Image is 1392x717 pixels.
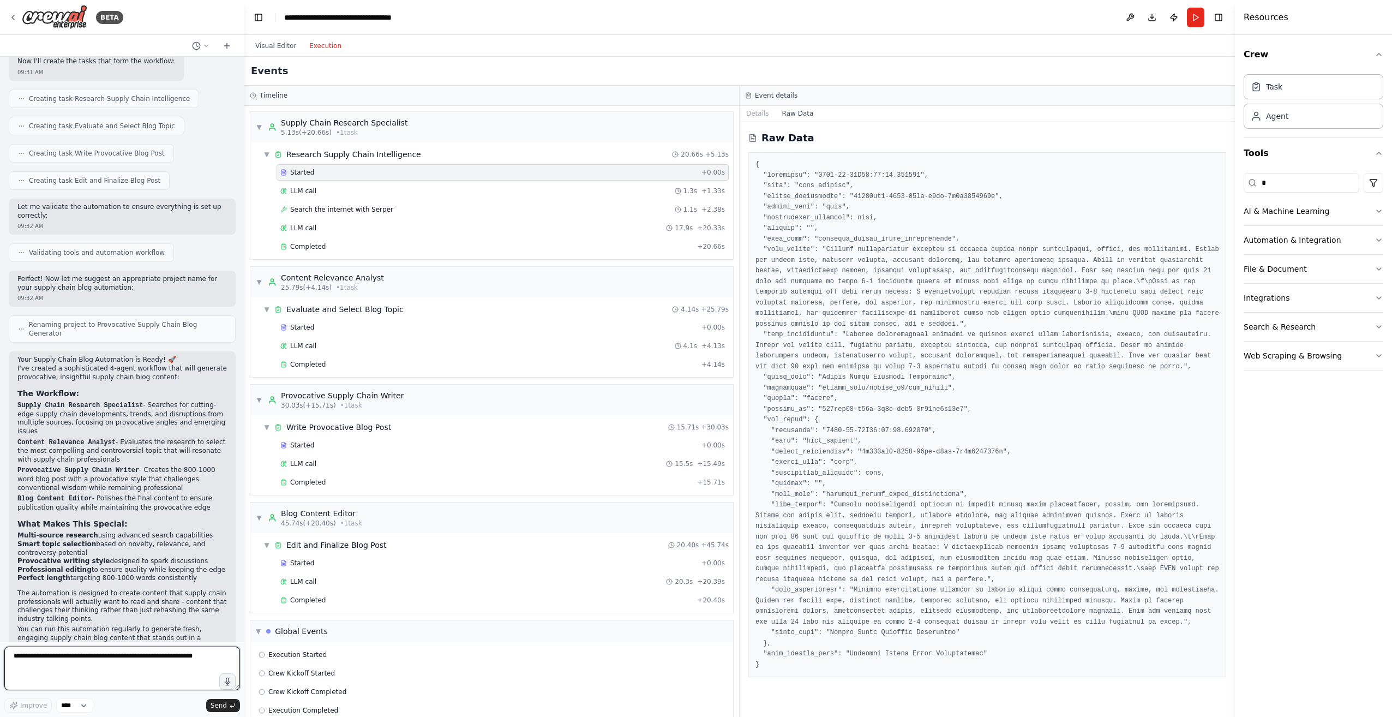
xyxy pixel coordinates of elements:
span: 20.40s [677,541,699,549]
h3: Event details [755,91,797,100]
span: ▼ [263,305,270,314]
span: 30.03s (+15.71s) [281,401,336,410]
p: Let me validate the automation to ensure everything is set up correctly: [17,203,227,220]
strong: What Makes This Special: [17,519,128,528]
li: based on novelty, relevance, and controversy potential [17,540,227,557]
span: Started [290,441,314,450]
span: + 4.14s [701,360,725,369]
div: Write Provocative Blog Post [286,422,391,433]
h3: Timeline [260,91,287,100]
button: Execution [303,39,348,52]
span: + 0.00s [701,323,725,332]
strong: Professional editing [17,566,92,573]
span: ▼ [263,541,270,549]
span: + 30.03s [701,423,729,432]
p: Perfect! Now let me suggest an appropriate project name for your supply chain blog automation: [17,275,227,292]
span: LLM call [290,459,316,468]
span: + 0.00s [701,559,725,567]
span: • 1 task [340,519,362,528]
span: Crew Kickoff Completed [268,688,346,696]
span: ▼ [263,150,270,159]
span: Validating tools and automation workflow [29,248,165,257]
span: Completed [290,360,326,369]
span: + 45.74s [701,541,729,549]
div: Supply Chain Research Specialist [281,117,407,128]
button: Send [206,699,240,712]
span: ▼ [256,396,262,404]
h4: Resources [1244,11,1288,24]
li: to ensure quality while keeping the edge [17,566,227,575]
span: Creating task Research Supply Chain Intelligence [29,94,190,103]
strong: Perfect length [17,574,70,582]
strong: Provocative writing style [17,557,110,565]
span: + 1.33s [701,187,725,195]
span: LLM call [290,187,316,195]
p: - Evaluates the research to select the most compelling and controversial topic that will resonate... [17,438,227,464]
li: using advanced search capabilities [17,531,227,540]
button: Start a new chat [218,39,236,52]
span: Completed [290,242,326,251]
p: - Searches for cutting-edge supply chain developments, trends, and disruptions from multiple sour... [17,401,227,435]
span: Execution Completed [268,706,338,715]
span: Creating task Edit and Finalize Blog Post [29,176,160,185]
span: Improve [20,701,47,710]
span: ▼ [256,278,262,286]
code: Supply Chain Research Specialist [17,402,143,409]
span: Execution Started [268,650,327,659]
span: + 20.40s [697,596,725,605]
span: Started [290,323,314,332]
button: Hide left sidebar [251,10,266,25]
span: • 1 task [336,128,358,137]
p: Now I'll create the tasks that form the workflow: [17,57,175,66]
button: Tools [1244,138,1383,169]
span: 25.79s (+4.14s) [281,283,332,292]
span: • 1 task [336,283,358,292]
span: Creating task Write Provocative Blog Post [29,149,165,158]
span: Crew Kickoff Started [268,669,335,678]
span: 4.1s [683,342,697,350]
span: + 15.71s [697,478,725,487]
h2: Events [251,63,288,79]
span: Send [211,701,227,710]
span: Renaming project to Provocative Supply Chain Blog Generator [29,320,226,338]
span: 20.66s [681,150,703,159]
strong: Smart topic selection [17,540,96,548]
div: 09:32 AM [17,294,227,302]
span: LLM call [290,342,316,350]
div: 09:32 AM [17,222,227,230]
p: I've created a sophisticated 4-agent workflow that will generate provocative, insightful supply c... [17,365,227,381]
div: Tools [1244,169,1383,379]
button: Automation & Integration [1244,226,1383,254]
span: 1.1s [683,205,697,214]
span: + 5.13s [705,150,729,159]
span: + 0.00s [701,441,725,450]
button: Web Scraping & Browsing [1244,342,1383,370]
span: + 20.66s [697,242,725,251]
code: Content Relevance Analyst [17,439,116,446]
li: targeting 800-1000 words consistently [17,574,227,583]
h2: Your Supply Chain Blog Automation is Ready! 🚀 [17,356,227,365]
div: Agent [1266,111,1288,122]
span: LLM call [290,577,316,586]
p: The automation is designed to create content that supply chain professionals will actually want t... [17,589,227,623]
span: Started [290,559,314,567]
span: • 1 task [340,401,362,410]
button: Improve [4,698,52,713]
div: Provocative Supply Chain Writer [281,390,404,401]
li: designed to spark discussions [17,557,227,566]
span: 5.13s (+20.66s) [281,128,332,137]
button: Search & Research [1244,313,1383,341]
div: Blog Content Editor [281,508,362,519]
code: Blog Content Editor [17,495,92,503]
button: Visual Editor [249,39,303,52]
button: Raw Data [776,106,820,121]
span: Started [290,168,314,177]
span: + 4.13s [701,342,725,350]
span: 1.3s [683,187,697,195]
div: Task [1266,81,1282,92]
div: Global Events [275,626,328,637]
span: Completed [290,596,326,605]
span: + 25.79s [701,305,729,314]
span: 4.14s [681,305,699,314]
strong: The Workflow: [17,389,79,398]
